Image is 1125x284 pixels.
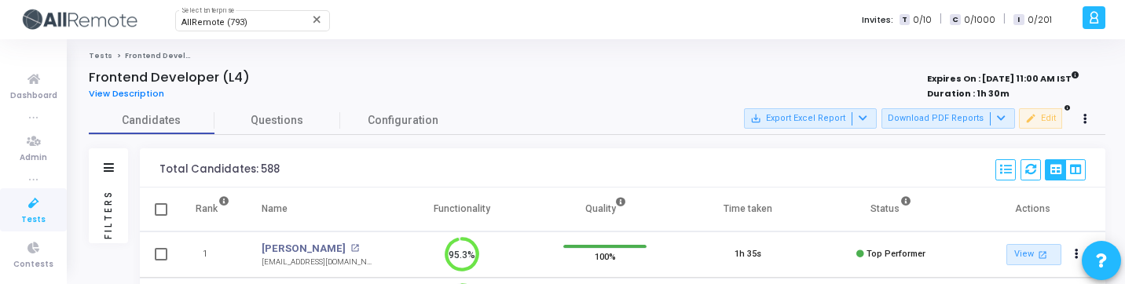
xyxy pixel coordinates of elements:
a: View [1006,244,1061,265]
span: C [950,14,960,26]
th: Status [819,188,962,231]
span: 0/1000 [964,13,995,27]
span: AllRemote (793) [181,17,247,27]
button: Edit [1019,108,1062,129]
span: | [940,11,942,27]
mat-icon: Clear [311,13,324,26]
button: Export Excel Report [744,108,877,129]
span: I [1013,14,1024,26]
span: Top Performer [867,249,925,259]
span: | [1003,11,1006,27]
th: Actions [962,188,1105,231]
button: Download PDF Reports [881,108,1015,129]
a: Tests [89,51,112,60]
a: [PERSON_NAME] [262,241,346,257]
div: [EMAIL_ADDRESS][DOMAIN_NAME] [262,257,375,268]
img: logo [20,4,137,35]
span: 0/10 [913,13,932,27]
span: 100% [595,249,616,264]
div: Name [262,200,288,217]
th: Quality [533,188,676,231]
th: Rank [179,188,246,231]
h4: Frontend Developer (L4) [89,70,250,86]
span: Contests [13,258,53,271]
th: Functionality [390,188,533,231]
span: T [900,14,910,26]
div: 1h 35s [735,248,761,261]
mat-icon: open_in_new [1036,248,1050,261]
mat-icon: edit [1025,113,1036,124]
span: Candidates [89,112,214,129]
div: Time taken [724,200,772,217]
strong: Duration : 1h 30m [927,87,1010,100]
mat-icon: open_in_new [350,244,359,253]
td: 1 [179,231,246,278]
mat-icon: save_alt [750,113,761,124]
span: Configuration [368,112,438,129]
span: Questions [214,112,340,129]
button: Actions [1066,244,1088,266]
span: Tests [21,213,46,227]
span: 0/201 [1028,13,1052,27]
a: View Description [89,89,176,99]
span: Dashboard [10,89,57,103]
div: Total Candidates: 588 [159,163,280,176]
nav: breadcrumb [89,51,1105,61]
span: View Description [89,87,164,100]
div: View Options [1045,159,1086,180]
span: Frontend Developer (L4) [125,51,222,60]
label: Invites: [862,13,893,27]
span: Admin [20,151,47,165]
strong: Expires On : [DATE] 11:00 AM IST [927,68,1079,86]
